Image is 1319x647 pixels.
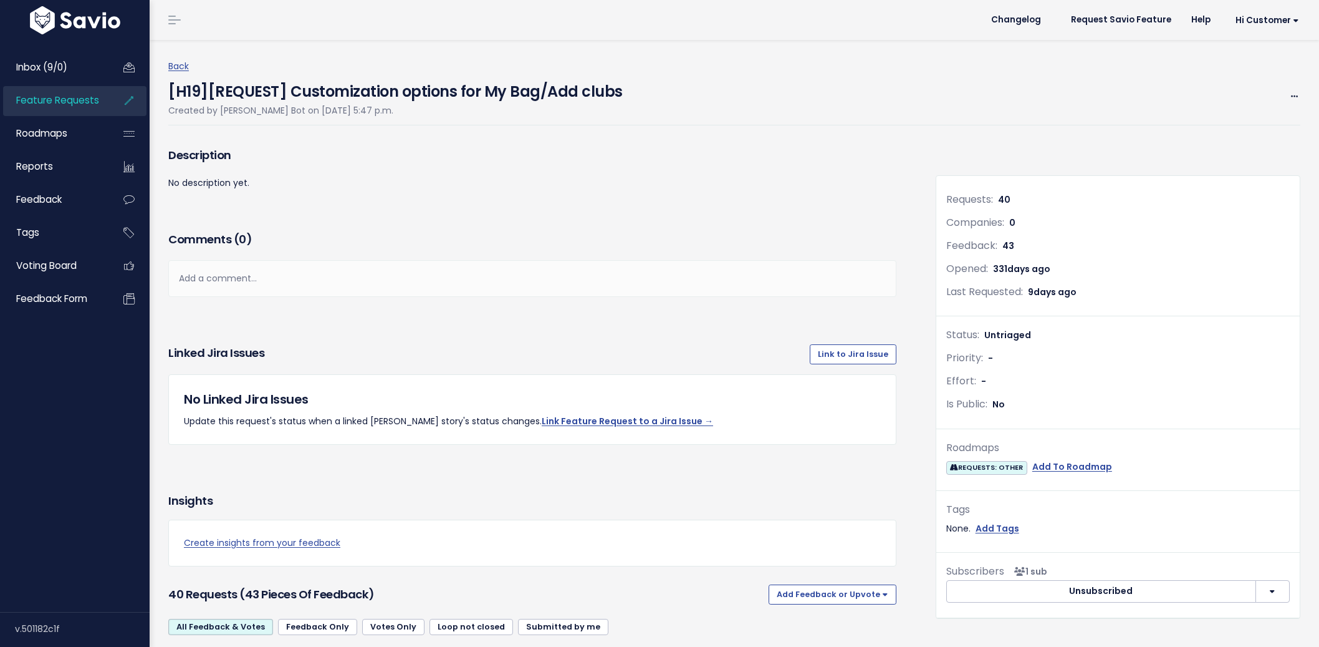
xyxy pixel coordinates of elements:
a: Request Savio Feature [1061,11,1181,29]
span: Changelog [991,16,1041,24]
a: Link to Jira Issue [810,344,896,364]
span: - [988,352,993,364]
span: days ago [1034,286,1077,298]
h3: Comments ( ) [168,231,896,248]
a: Loop not closed [429,619,513,635]
a: Back [168,60,189,72]
a: All Feedback & Votes [168,619,273,635]
a: Feature Requests [3,86,103,115]
button: Add Feedback or Upvote [769,585,896,605]
div: None. [946,521,1290,537]
span: 331 [993,263,1050,275]
span: 0 [1009,216,1015,229]
span: Companies: [946,215,1004,230]
span: 9 [1028,286,1077,298]
a: REQUESTS: OTHER [946,459,1027,475]
h4: [H19][REQUEST] Customization options for My Bag/Add clubs [168,74,623,103]
span: days ago [1007,263,1050,275]
a: Feedback [3,185,103,214]
p: Update this request's status when a linked [PERSON_NAME] story's status changes. [184,414,881,429]
span: Is Public: [946,397,987,411]
a: Submitted by me [518,619,608,635]
span: Reports [16,160,53,173]
h3: 40 Requests (43 pieces of Feedback) [168,586,764,603]
a: Tags [3,218,103,247]
div: v.501182c1f [15,613,150,645]
h5: No Linked Jira Issues [184,390,881,409]
a: Help [1181,11,1221,29]
span: Status: [946,328,979,342]
span: Untriaged [984,329,1031,341]
div: Roadmaps [946,439,1290,457]
span: <p><strong>Subscribers</strong><br><br> - Nuno Grazina<br> </p> [1009,565,1047,578]
h3: Linked Jira issues [168,344,264,364]
span: Opened: [946,261,988,276]
h3: Insights [168,492,213,510]
a: Voting Board [3,251,103,280]
span: Hi Customer [1235,16,1299,25]
a: Link Feature Request to a Jira Issue → [542,415,713,427]
h3: Description [168,147,896,164]
a: Add To Roadmap [1032,459,1112,475]
a: Roadmaps [3,119,103,148]
div: Add a comment... [168,260,896,297]
span: Feedback: [946,238,997,253]
img: logo-white.9d6f32f41409.svg [27,6,123,34]
button: Unsubscribed [946,580,1256,603]
span: Inbox (9/0) [16,61,67,74]
a: Feedback form [3,285,103,313]
span: Roadmaps [16,127,67,140]
a: Hi Customer [1221,11,1309,30]
span: Feature Requests [16,94,99,107]
span: - [981,375,986,387]
a: Feedback Only [278,619,357,635]
a: Inbox (9/0) [3,53,103,82]
span: 0 [239,231,246,247]
span: 43 [1002,240,1014,252]
span: Created by [PERSON_NAME] Bot on [DATE] 5:47 p.m. [168,104,393,117]
span: Effort: [946,374,976,388]
span: Tags [16,226,39,239]
span: Voting Board [16,259,77,272]
span: Requests: [946,192,993,207]
span: Feedback [16,193,62,206]
a: Reports [3,152,103,181]
p: No description yet. [168,175,896,191]
div: Tags [946,501,1290,519]
span: Subscribers [946,564,1004,578]
span: Priority: [946,351,983,365]
span: No [992,398,1005,411]
a: Create insights from your feedback [184,535,881,551]
span: REQUESTS: OTHER [946,461,1027,474]
span: Last Requested: [946,285,1023,299]
span: Feedback form [16,292,87,305]
span: 40 [998,193,1010,206]
a: Votes Only [362,619,424,635]
a: Add Tags [976,521,1019,537]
